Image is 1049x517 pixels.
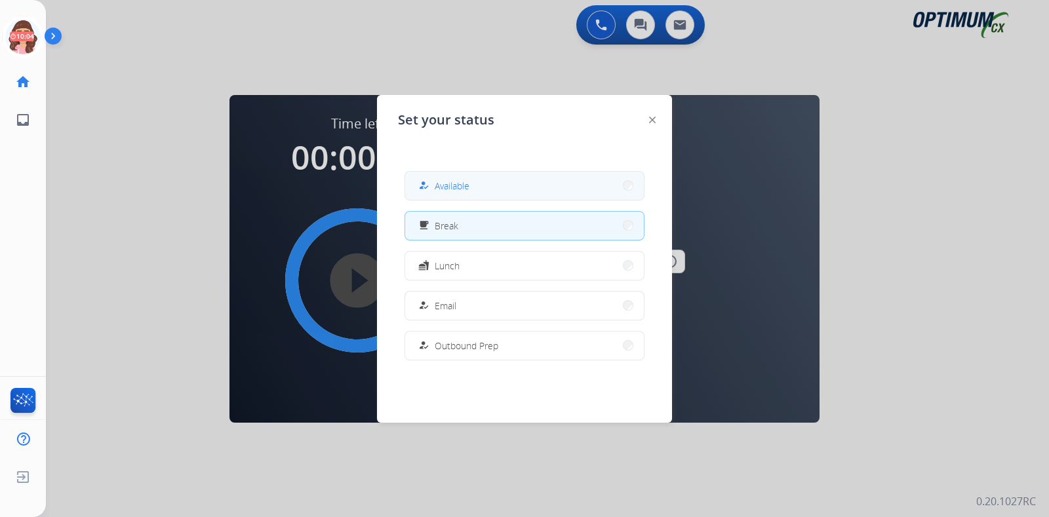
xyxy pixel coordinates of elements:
span: Outbound Prep [435,339,498,353]
button: Outbound Prep [405,332,644,360]
span: Available [435,179,469,193]
mat-icon: how_to_reg [418,180,429,191]
button: Break [405,212,644,240]
img: close-button [649,117,656,123]
p: 0.20.1027RC [976,493,1036,509]
span: Email [435,299,456,313]
button: Lunch [405,252,644,280]
mat-icon: how_to_reg [418,340,429,351]
span: Break [435,219,458,233]
span: Set your status [398,111,494,129]
mat-icon: home [15,74,31,90]
button: Available [405,172,644,200]
mat-icon: fastfood [418,260,429,271]
mat-icon: free_breakfast [418,220,429,231]
mat-icon: how_to_reg [418,300,429,311]
mat-icon: inbox [15,112,31,128]
span: Lunch [435,259,460,273]
button: Email [405,292,644,320]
